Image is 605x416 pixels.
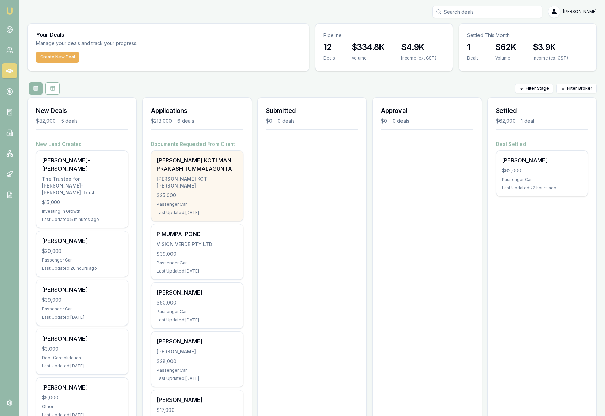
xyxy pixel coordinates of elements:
[393,118,409,125] div: 0 deals
[36,141,128,148] h4: New Lead Created
[278,118,295,125] div: 0 deals
[42,394,122,401] div: $5,000
[157,358,237,365] div: $28,000
[36,106,128,116] h3: New Deals
[467,55,479,61] div: Deals
[157,407,237,414] div: $17,000
[157,260,237,266] div: Passenger Car
[157,156,237,173] div: [PERSON_NAME] KOTI MANI PRAKASH TUMMALAGUNTA
[157,348,237,355] div: [PERSON_NAME]
[521,118,534,125] div: 1 deal
[61,118,78,125] div: 5 deals
[36,118,56,125] div: $82,000
[323,32,444,39] p: Pipeline
[495,42,516,53] h3: $62K
[266,106,358,116] h3: Submitted
[567,86,592,91] span: Filter Broker
[157,210,237,215] div: Last Updated: [DATE]
[157,192,237,199] div: $25,000
[401,55,436,61] div: Income (ex. GST)
[496,118,516,125] div: $62,000
[42,248,122,255] div: $20,000
[157,299,237,306] div: $50,000
[42,345,122,352] div: $3,000
[36,40,212,47] p: Manage your deals and track your progress.
[381,106,473,116] h3: Approval
[42,217,122,222] div: Last Updated: 5 minutes ago
[42,209,122,214] div: Investing In Growth
[42,306,122,312] div: Passenger Car
[266,118,272,125] div: $0
[157,230,237,238] div: PIMUMPAI POND
[177,118,194,125] div: 6 deals
[151,106,243,116] h3: Applications
[36,52,79,63] button: Create New Deal
[157,317,237,323] div: Last Updated: [DATE]
[157,268,237,274] div: Last Updated: [DATE]
[42,363,122,369] div: Last Updated: [DATE]
[36,32,301,38] h3: Your Deals
[42,334,122,343] div: [PERSON_NAME]
[352,55,385,61] div: Volume
[42,355,122,361] div: Debt Consolidation
[42,257,122,263] div: Passenger Car
[42,237,122,245] div: [PERSON_NAME]
[515,84,553,93] button: Filter Stage
[42,383,122,392] div: [PERSON_NAME]
[157,288,237,297] div: [PERSON_NAME]
[157,175,237,189] div: [PERSON_NAME] KOTI [PERSON_NAME]
[556,84,597,93] button: Filter Broker
[496,106,588,116] h3: Settled
[467,42,479,53] h3: 1
[157,367,237,373] div: Passenger Car
[533,42,568,53] h3: $3.9K
[526,86,549,91] span: Filter Stage
[157,250,237,257] div: $39,000
[157,396,237,404] div: [PERSON_NAME]
[151,141,243,148] h4: Documents Requested From Client
[502,167,582,174] div: $62,000
[496,141,588,148] h4: Deal Settled
[5,7,14,15] img: emu-icon-u.png
[352,42,385,53] h3: $334.8K
[533,55,568,61] div: Income (ex. GST)
[157,309,237,314] div: Passenger Car
[157,241,237,248] div: VISION VERDE PTY LTD
[157,376,237,381] div: Last Updated: [DATE]
[42,175,122,196] div: The Trustee for [PERSON_NAME]-[PERSON_NAME] Trust
[323,42,335,53] h3: 12
[495,55,516,61] div: Volume
[42,286,122,294] div: [PERSON_NAME]
[42,199,122,206] div: $15,000
[151,118,172,125] div: $213,000
[157,337,237,345] div: [PERSON_NAME]
[42,314,122,320] div: Last Updated: [DATE]
[502,185,582,191] div: Last Updated: 22 hours ago
[323,55,335,61] div: Deals
[42,266,122,271] div: Last Updated: 20 hours ago
[502,177,582,182] div: Passenger Car
[401,42,436,53] h3: $4.9K
[502,156,582,164] div: [PERSON_NAME]
[42,156,122,173] div: [PERSON_NAME]-[PERSON_NAME]
[432,6,542,18] input: Search deals
[42,404,122,409] div: Other
[157,202,237,207] div: Passenger Car
[42,297,122,303] div: $39,000
[381,118,387,125] div: $0
[563,9,597,14] span: [PERSON_NAME]
[467,32,588,39] p: Settled This Month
